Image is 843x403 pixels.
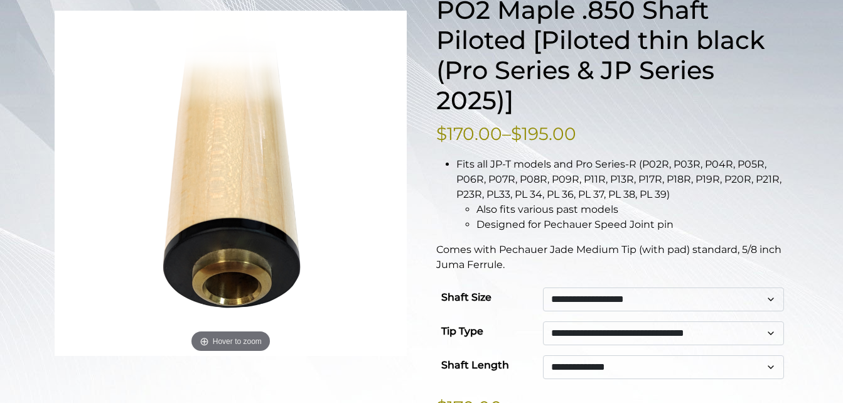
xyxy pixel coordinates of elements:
[511,123,576,144] bdi: 195.00
[55,11,407,356] a: Maple .850 Shaft PilotedHover to zoom
[476,202,789,217] li: Also fits various past models
[476,217,789,232] li: Designed for Pechauer Speed Joint pin
[441,355,509,375] label: Shaft Length
[511,123,522,144] span: $
[436,123,502,144] bdi: 170.00
[55,11,407,356] img: Maple .850 Shaft Piloted
[441,287,491,308] label: Shaft Size
[436,121,789,147] p: –
[456,157,789,232] li: Fits all JP-T models and Pro Series-R (P02R, P03R, P04R, P05R, P06R, P07R, P08R, P09R, P11R, P13R...
[436,123,447,144] span: $
[441,321,483,341] label: Tip Type
[436,242,789,272] p: Comes with Pechauer Jade Medium Tip (with pad) standard, 5/8 inch Juma Ferrule.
